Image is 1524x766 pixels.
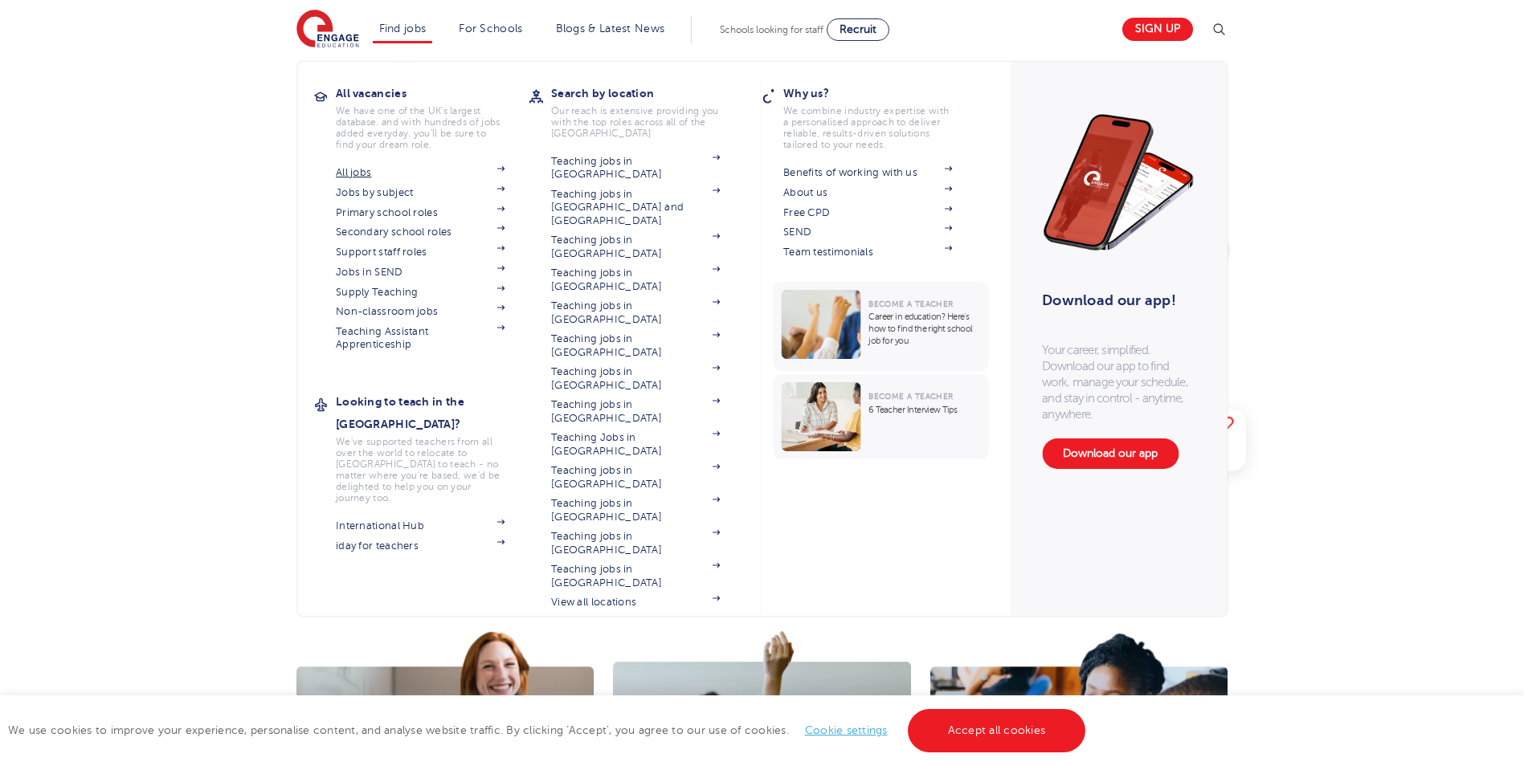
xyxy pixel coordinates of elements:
a: Teaching jobs in [GEOGRAPHIC_DATA] [551,267,720,293]
a: Non-classroom jobs [336,305,505,318]
a: All vacanciesWe have one of the UK's largest database. and with hundreds of jobs added everyday. ... [336,82,529,150]
span: Become a Teacher [868,299,953,308]
a: Teaching Assistant Apprenticeship [336,325,505,352]
a: Teaching jobs in [GEOGRAPHIC_DATA] [551,234,720,260]
a: All jobs [336,166,505,179]
a: Team testimonials [783,246,952,259]
a: Teaching jobs in [GEOGRAPHIC_DATA] [551,365,720,392]
a: Teaching jobs in [GEOGRAPHIC_DATA] and [GEOGRAPHIC_DATA] [551,188,720,227]
a: Download our app [1042,438,1179,469]
a: Teaching jobs in [GEOGRAPHIC_DATA] [551,563,720,589]
a: Become a Teacher6 Teacher Interview Tips [773,374,992,459]
h3: All vacancies [336,82,529,104]
a: iday for teachers [336,540,505,552]
span: Schools looking for staff [720,24,823,35]
a: Become a TeacherCareer in education? Here’s how to find the right school job for you [773,282,992,371]
p: Your career, simplified. Download our app to find work, manage your schedule, and stay in control... [1042,342,1195,422]
a: Search by locationOur reach is extensive providing you with the top roles across all of the [GEOG... [551,82,744,139]
img: Engage Education [296,10,359,50]
a: About us [783,186,952,199]
a: Benefits of working with us [783,166,952,179]
a: Jobs by subject [336,186,505,199]
a: For Schools [459,22,522,35]
a: Why us?We combine industry expertise with a personalised approach to deliver reliable, results-dr... [783,82,976,150]
a: View all locations [551,596,720,609]
p: Career in education? Here’s how to find the right school job for you [868,311,980,347]
a: Teaching jobs in [GEOGRAPHIC_DATA] [551,155,720,181]
h3: Why us? [783,82,976,104]
span: Recruit [840,23,876,35]
a: Cookie settings [805,724,888,736]
a: Looking to teach in the [GEOGRAPHIC_DATA]?We've supported teachers from all over the world to rel... [336,390,529,503]
p: We combine industry expertise with a personalised approach to deliver reliable, results-driven so... [783,105,952,150]
a: International Hub [336,519,505,532]
a: Blogs & Latest News [556,22,665,35]
a: Secondary school roles [336,226,505,238]
a: Teaching jobs in [GEOGRAPHIC_DATA] [551,530,720,556]
a: Jobs in SEND [336,266,505,279]
a: Teaching jobs in [GEOGRAPHIC_DATA] [551,497,720,524]
span: We use cookies to improve your experience, personalise content, and analyse website traffic. By c... [8,724,1089,736]
a: Teaching jobs in [GEOGRAPHIC_DATA] [551,299,720,326]
a: Find jobs [379,22,427,35]
a: Accept all cookies [908,709,1086,752]
a: Teaching jobs in [GEOGRAPHIC_DATA] [551,464,720,491]
h3: Search by location [551,82,744,104]
a: SEND [783,226,952,238]
p: Our reach is extensive providing you with the top roles across all of the [GEOGRAPHIC_DATA] [551,105,720,139]
a: Teaching jobs in [GEOGRAPHIC_DATA] [551,332,720,359]
a: Support staff roles [336,246,505,259]
h3: Download our app! [1042,283,1187,318]
p: 6 Teacher Interview Tips [868,404,980,416]
a: Free CPD [783,206,952,219]
p: We've supported teachers from all over the world to relocate to [GEOGRAPHIC_DATA] to teach - no m... [336,436,505,503]
a: Primary school roles [336,206,505,219]
a: Teaching jobs in [GEOGRAPHIC_DATA] [551,398,720,425]
a: Teaching Jobs in [GEOGRAPHIC_DATA] [551,431,720,458]
span: Become a Teacher [868,392,953,401]
a: Supply Teaching [336,286,505,299]
a: Recruit [827,18,889,41]
a: Sign up [1122,18,1193,41]
h3: Looking to teach in the [GEOGRAPHIC_DATA]? [336,390,529,435]
p: We have one of the UK's largest database. and with hundreds of jobs added everyday. you'll be sur... [336,105,505,150]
